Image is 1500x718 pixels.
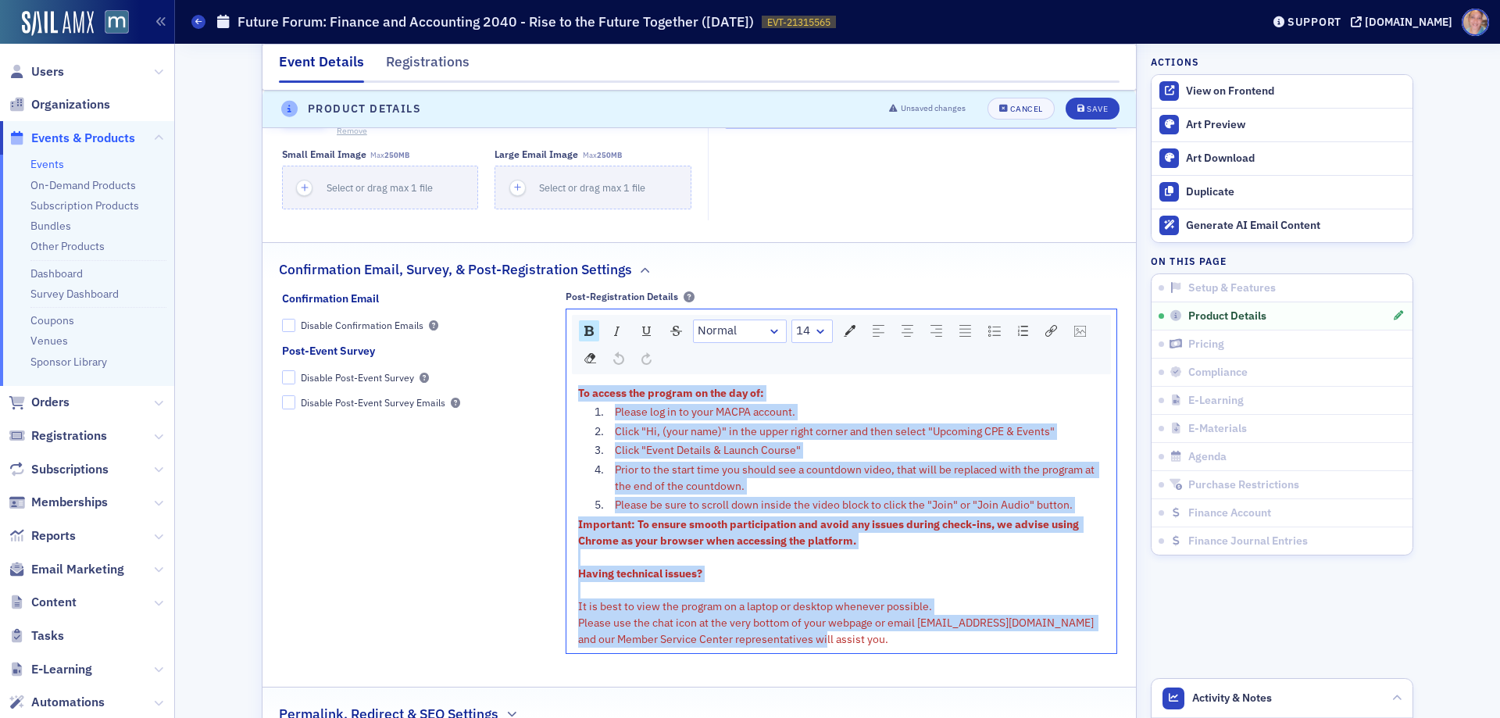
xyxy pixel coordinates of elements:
a: Memberships [9,494,108,511]
div: Disable Confirmation Emails [301,319,423,332]
a: Survey Dashboard [30,287,119,301]
div: [DOMAIN_NAME] [1365,15,1452,29]
div: rdw-dropdown [791,320,833,343]
div: rdw-font-size-control [789,320,835,343]
span: Important: To ensure smooth participation and avoid any issues during check-ins, we advise using ... [578,517,1081,548]
h1: Future Forum: Finance and Accounting 2040 - Rise to the Future Together ([DATE]) [237,13,754,31]
a: Dashboard [30,266,83,280]
div: View on Frontend [1186,84,1405,98]
div: rdw-wrapper [566,309,1117,654]
span: Normal [698,322,737,340]
div: Event Details [279,52,364,83]
button: Cancel [987,98,1055,120]
div: Italic [605,320,629,342]
a: Bundles [30,219,71,233]
span: Organizations [31,96,110,113]
a: Coupons [30,313,74,327]
button: Generate AI Email Content [1152,209,1412,242]
div: Justify [954,320,977,342]
a: Tasks [9,627,64,645]
div: Undo [608,348,630,370]
span: Please be sure to scroll down inside the video block to click the "Join" or "Join Audio" button. [615,498,1073,512]
div: rdw-link-control [1037,320,1066,343]
div: Large Email Image [495,148,578,160]
span: E-Materials [1188,422,1247,436]
div: Save [1087,105,1108,114]
div: rdw-color-picker [835,320,864,343]
div: rdw-list-control [980,320,1037,343]
div: rdw-image-control [1066,320,1095,343]
div: Small Email Image [282,148,366,160]
a: Sponsor Library [30,355,107,369]
a: On-Demand Products [30,178,136,192]
div: rdw-block-control [691,320,789,343]
span: E-Learning [31,661,92,678]
span: Agenda [1188,450,1227,464]
span: E-Learning [1188,394,1244,408]
button: Select or drag max 1 file [282,166,479,209]
div: rdw-toolbar [572,315,1111,374]
div: rdw-dropdown [693,320,787,343]
span: Content [31,594,77,611]
span: 250MB [597,150,622,160]
a: Font Size [792,320,832,342]
span: Automations [31,694,105,711]
span: Registrations [31,427,107,445]
span: 14 [796,322,810,340]
div: Strikethrough [665,320,687,341]
div: Post-Registration Details [566,291,678,302]
button: Remove [337,125,367,138]
span: Setup & Features [1188,281,1276,295]
div: To enrich screen reader interactions, please activate Accessibility in Grammarly extension settings [578,385,1105,648]
div: Ordered [1012,320,1034,341]
div: Cancel [1010,105,1043,114]
div: Art Download [1186,152,1405,166]
a: Subscription Products [30,198,139,213]
span: Purchase Restrictions [1188,478,1299,492]
h2: Confirmation Email, Survey, & Post-Registration Settings [279,259,632,280]
span: Subscriptions [31,461,109,478]
div: Underline [635,320,659,342]
button: Save [1066,98,1120,120]
span: 250MB [384,150,409,160]
div: Center [896,320,919,342]
span: Click "Hi, (your name)" in the upper right corner and then select "Upcoming CPE & Events" [615,424,1055,438]
div: Disable Post-Event Survey Emails [301,396,445,409]
div: Left [867,320,890,342]
div: rdw-history-control [605,348,660,370]
h4: On this page [1151,254,1413,268]
div: rdw-inline-control [576,320,691,343]
a: Other Products [30,239,105,253]
a: Content [9,594,77,611]
span: Profile [1462,9,1489,36]
img: SailAMX [105,10,129,34]
a: Orders [9,394,70,411]
a: Reports [9,527,76,545]
a: View Homepage [94,10,129,37]
span: Finance Account [1188,506,1271,520]
div: Unordered [983,320,1006,342]
span: Events & Products [31,130,135,147]
span: Pricing [1188,338,1224,352]
div: Right [925,320,948,342]
span: Select or drag max 1 file [539,181,645,194]
span: Prior to the start time you should see a countdown video, that will be replaced with the program ... [615,463,1097,493]
div: Redo [636,348,657,370]
input: Disable Post-Event Survey Emails [282,395,296,409]
a: Art Preview [1152,109,1412,141]
span: Max [583,150,622,160]
span: Compliance [1188,366,1248,380]
a: Users [9,63,64,80]
a: E-Learning [9,661,92,678]
div: rdw-textalign-control [864,320,980,343]
a: View on Frontend [1152,75,1412,108]
span: Memberships [31,494,108,511]
button: Select or drag max 1 file [495,166,691,209]
span: To access the program on the day of: [578,386,764,400]
img: SailAMX [22,11,94,36]
span: Finance Journal Entries [1188,534,1308,548]
div: Confirmation Email [282,291,379,307]
a: Subscriptions [9,461,109,478]
span: Unsaved changes [901,103,966,116]
span: Please use the chat icon at the very bottom of your webpage or email [EMAIL_ADDRESS][DOMAIN_NAME]... [578,616,1096,646]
